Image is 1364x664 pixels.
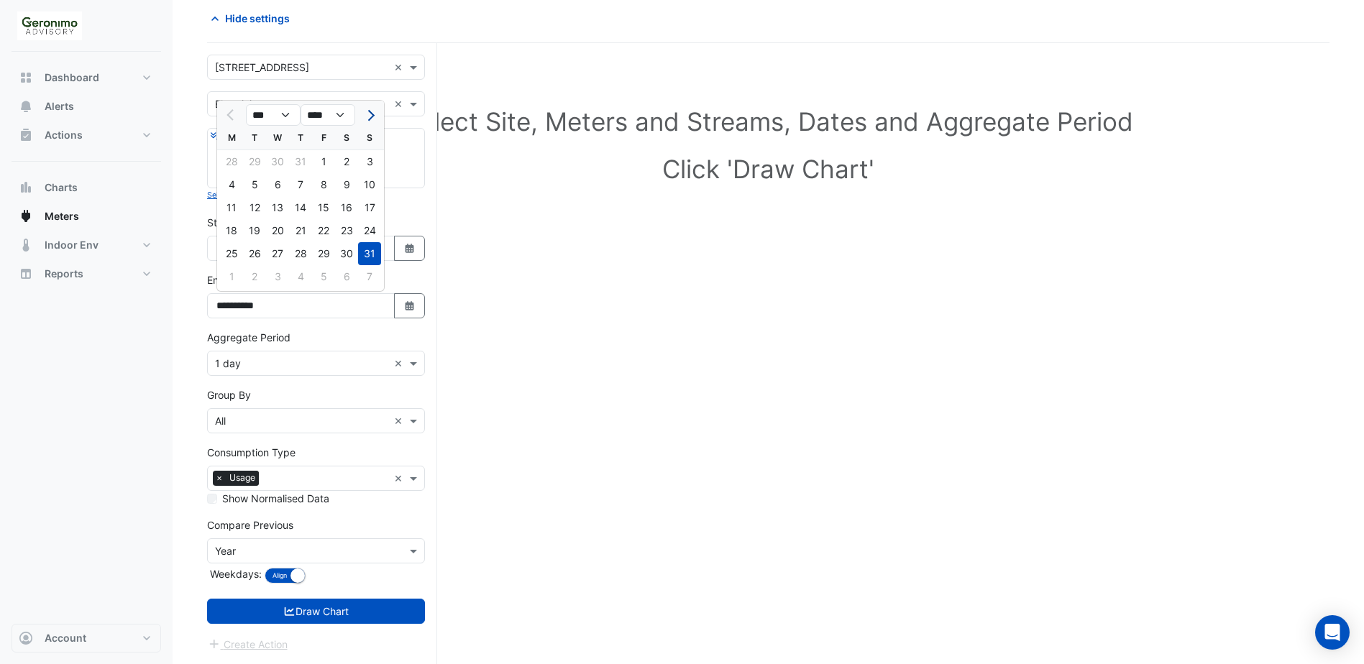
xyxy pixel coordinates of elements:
div: Wednesday, August 13, 2025 [266,196,289,219]
div: Monday, August 25, 2025 [220,242,243,265]
span: × [213,471,226,485]
div: Sunday, September 7, 2025 [358,265,381,288]
div: 13 [266,196,289,219]
div: Tuesday, August 12, 2025 [243,196,266,219]
span: Clear [394,96,406,111]
div: Friday, September 5, 2025 [312,265,335,288]
div: Saturday, August 30, 2025 [335,242,358,265]
span: Usage [226,471,259,485]
img: Company Logo [17,11,82,40]
button: Account [12,624,161,653]
button: Dashboard [12,63,161,92]
div: Sunday, August 17, 2025 [358,196,381,219]
label: Consumption Type [207,445,296,460]
div: T [243,126,266,149]
button: Expand All [211,129,255,142]
div: 2 [243,265,266,288]
div: Friday, August 8, 2025 [312,173,335,196]
div: Thursday, August 21, 2025 [289,219,312,242]
label: Weekdays: [207,566,262,581]
span: Clear [394,413,406,428]
small: Expand All [211,131,255,140]
label: Start Date [207,215,255,230]
div: S [358,126,381,149]
div: Wednesday, September 3, 2025 [266,265,289,288]
div: Friday, August 1, 2025 [312,150,335,173]
div: Tuesday, August 5, 2025 [243,173,266,196]
button: Reports [12,259,161,288]
div: T [289,126,312,149]
div: Monday, September 1, 2025 [220,265,243,288]
select: Select year [301,104,355,126]
div: Tuesday, September 2, 2025 [243,265,266,288]
h1: Click 'Draw Chart' [230,154,1306,184]
div: Saturday, August 16, 2025 [335,196,358,219]
fa-icon: Select Date [403,242,416,254]
app-icon: Reports [19,267,33,281]
div: 25 [220,242,243,265]
div: 28 [289,242,312,265]
div: Wednesday, August 20, 2025 [266,219,289,242]
div: Friday, August 29, 2025 [312,242,335,265]
div: 24 [358,219,381,242]
div: Sunday, August 10, 2025 [358,173,381,196]
div: Saturday, August 2, 2025 [335,150,358,173]
div: W [266,126,289,149]
select: Select month [246,104,301,126]
div: Sunday, August 31, 2025 [358,242,381,265]
button: Actions [12,121,161,149]
span: Reports [45,267,83,281]
div: 7 [358,265,381,288]
div: Open Intercom Messenger [1315,615,1350,650]
div: Wednesday, August 27, 2025 [266,242,289,265]
div: 14 [289,196,312,219]
div: Friday, August 22, 2025 [312,219,335,242]
div: Thursday, August 7, 2025 [289,173,312,196]
button: Alerts [12,92,161,121]
span: Clear [394,356,406,371]
span: Hide settings [225,11,290,26]
div: 9 [335,173,358,196]
div: M [220,126,243,149]
div: 5 [243,173,266,196]
div: Thursday, August 28, 2025 [289,242,312,265]
div: Monday, August 18, 2025 [220,219,243,242]
app-escalated-ticket-create-button: Please draw the charts first [207,637,288,649]
span: Meters [45,209,79,223]
div: 6 [335,265,358,288]
button: Hide settings [207,6,299,31]
div: 12 [243,196,266,219]
div: 20 [266,219,289,242]
fa-icon: Select Date [403,300,416,312]
div: Thursday, August 14, 2025 [289,196,312,219]
div: 6 [266,173,289,196]
label: Aggregate Period [207,330,290,345]
app-icon: Meters [19,209,33,223]
button: Next month [361,103,378,126]
div: Saturday, August 23, 2025 [335,219,358,242]
div: 15 [312,196,335,219]
div: Thursday, September 4, 2025 [289,265,312,288]
div: 3 [266,265,289,288]
span: Actions [45,128,83,142]
div: Wednesday, August 6, 2025 [266,173,289,196]
div: 23 [335,219,358,242]
div: 27 [266,242,289,265]
div: 21 [289,219,312,242]
button: Meters [12,202,161,231]
div: 22 [312,219,335,242]
app-icon: Dashboard [19,70,33,85]
small: Select Reportable [207,190,273,200]
label: End Date [207,272,250,287]
span: Account [45,631,86,645]
div: 29 [312,242,335,265]
div: Tuesday, August 26, 2025 [243,242,266,265]
button: Select Reportable [207,188,273,201]
div: 11 [220,196,243,219]
div: 3 [358,150,381,173]
div: 1 [312,150,335,173]
div: S [335,126,358,149]
div: Friday, August 15, 2025 [312,196,335,219]
div: 2 [335,150,358,173]
label: Group By [207,387,251,402]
